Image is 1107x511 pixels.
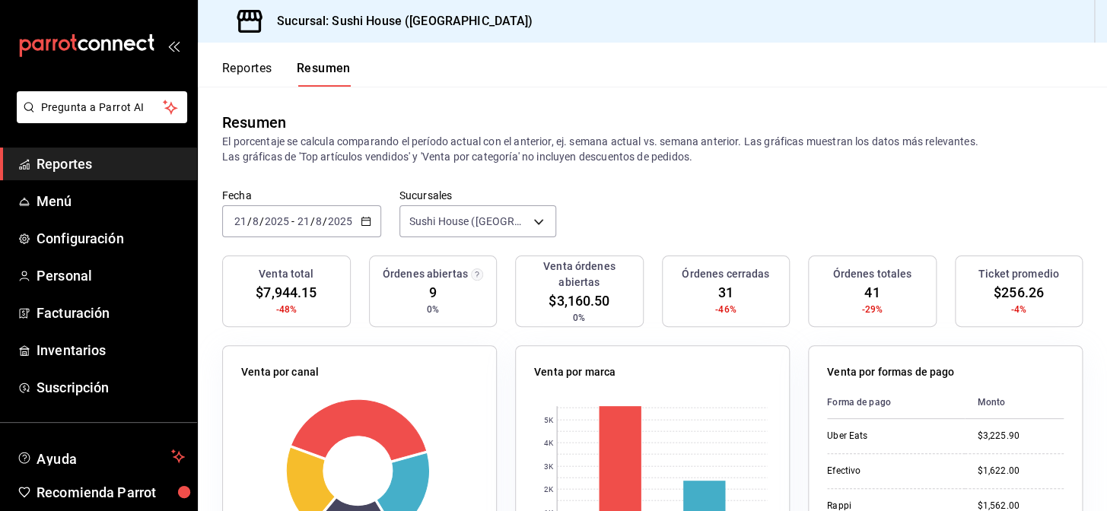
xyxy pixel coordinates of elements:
[832,266,911,282] h3: Órdenes totales
[252,215,259,227] input: --
[17,91,187,123] button: Pregunta a Parrot AI
[429,282,437,303] span: 9
[222,111,286,134] div: Resumen
[718,282,733,303] span: 31
[37,191,185,211] span: Menú
[994,282,1044,303] span: $256.26
[37,377,185,398] span: Suscripción
[399,190,557,201] label: Sucursales
[383,266,468,282] h3: Órdenes abiertas
[310,215,314,227] span: /
[544,462,554,471] text: 3K
[827,386,965,419] th: Forma de pago
[296,215,310,227] input: --
[682,266,769,282] h3: Órdenes cerradas
[522,259,637,290] h3: Venta órdenes abiertas
[259,215,264,227] span: /
[41,100,164,116] span: Pregunta a Parrot AI
[544,439,554,447] text: 4K
[222,134,1083,164] p: El porcentaje se calcula comparando el período actual con el anterior, ej. semana actual vs. sema...
[275,303,297,316] span: -48%
[864,282,880,303] span: 41
[37,482,185,503] span: Recomienda Parrot
[297,61,351,87] button: Resumen
[247,215,252,227] span: /
[827,364,954,380] p: Venta por formas de pago
[222,61,351,87] div: navigation tabs
[37,154,185,174] span: Reportes
[861,303,883,316] span: -29%
[715,303,736,316] span: -46%
[534,364,616,380] p: Venta por marca
[167,40,180,52] button: open_drawer_menu
[264,215,290,227] input: ----
[977,465,1064,478] div: $1,622.00
[259,266,313,282] h3: Venta total
[222,190,381,201] label: Fecha
[827,465,953,478] div: Efectivo
[544,485,554,494] text: 2K
[327,215,353,227] input: ----
[222,61,272,87] button: Reportes
[978,266,1059,282] h3: Ticket promedio
[291,215,294,227] span: -
[977,430,1064,443] div: $3,225.90
[1011,303,1026,316] span: -4%
[256,282,317,303] span: $7,944.15
[37,340,185,360] span: Inventarios
[573,311,585,325] span: 0%
[11,110,187,126] a: Pregunta a Parrot AI
[234,215,247,227] input: --
[409,214,529,229] span: Sushi House ([GEOGRAPHIC_DATA])
[827,430,953,443] div: Uber Eats
[241,364,319,380] p: Venta por canal
[315,215,323,227] input: --
[265,12,533,30] h3: Sucursal: Sushi House ([GEOGRAPHIC_DATA])
[37,265,185,286] span: Personal
[37,228,185,249] span: Configuración
[323,215,327,227] span: /
[549,290,609,311] span: $3,160.50
[37,447,165,465] span: Ayuda
[37,303,185,323] span: Facturación
[427,303,439,316] span: 0%
[544,416,554,424] text: 5K
[965,386,1064,419] th: Monto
